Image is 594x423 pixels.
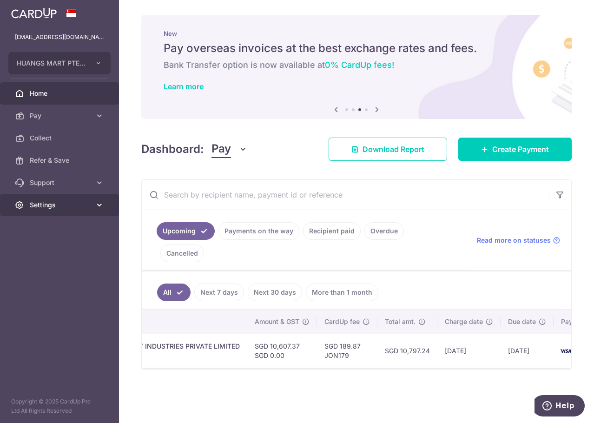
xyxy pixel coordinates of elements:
a: Download Report [329,138,447,161]
input: Search by recipient name, payment id or reference [142,180,549,210]
p: D3104-1000 2000 [59,351,240,360]
h4: Dashboard: [141,141,204,158]
h5: Pay overseas invoices at the best exchange rates and fees. [164,41,549,56]
div: Supplier. MALAYSIA DAIRY INDUSTRIES PRIVATE LIMITED [59,342,240,351]
a: All [157,284,191,301]
td: SGD 10,607.37 SGD 0.00 [247,334,317,368]
img: CardUp [11,7,57,19]
a: Next 7 days [194,284,244,301]
span: Pay [30,111,91,120]
span: Total amt. [385,317,416,326]
span: Amount & GST [255,317,299,326]
a: Overdue [364,222,404,240]
td: SGD 189.87 JON179 [317,334,377,368]
button: Pay [211,140,247,158]
th: Payment details [51,310,247,334]
a: Next 30 days [248,284,302,301]
p: [EMAIL_ADDRESS][DOMAIN_NAME] [15,33,104,42]
td: [DATE] [501,334,554,368]
td: SGD 10,797.24 [377,334,437,368]
a: Create Payment [458,138,572,161]
span: Read more on statuses [477,236,551,245]
a: Payments on the way [218,222,299,240]
span: Download Report [363,144,424,155]
span: CardUp fee [324,317,360,326]
a: Learn more [164,82,204,91]
span: Support [30,178,91,187]
button: HUANGS MART PTE. LTD. [8,52,111,74]
span: Create Payment [492,144,549,155]
p: New [164,30,549,37]
a: Cancelled [160,245,204,262]
span: Collect [30,133,91,143]
td: [DATE] [437,334,501,368]
span: Due date [508,317,536,326]
span: Charge date [445,317,483,326]
a: Read more on statuses [477,236,560,245]
img: Bank Card [556,345,575,357]
span: Settings [30,200,91,210]
iframe: Opens a widget where you can find more information [535,395,585,418]
a: Recipient paid [303,222,361,240]
span: HUANGS MART PTE. LTD. [17,59,86,68]
span: Refer & Save [30,156,91,165]
img: International Invoice Banner [141,15,572,119]
a: Upcoming [157,222,215,240]
span: Pay [211,140,231,158]
h6: Bank Transfer option is now available at [164,59,549,71]
a: More than 1 month [306,284,378,301]
span: 0% CardUp fees! [325,60,394,70]
span: Home [30,89,91,98]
